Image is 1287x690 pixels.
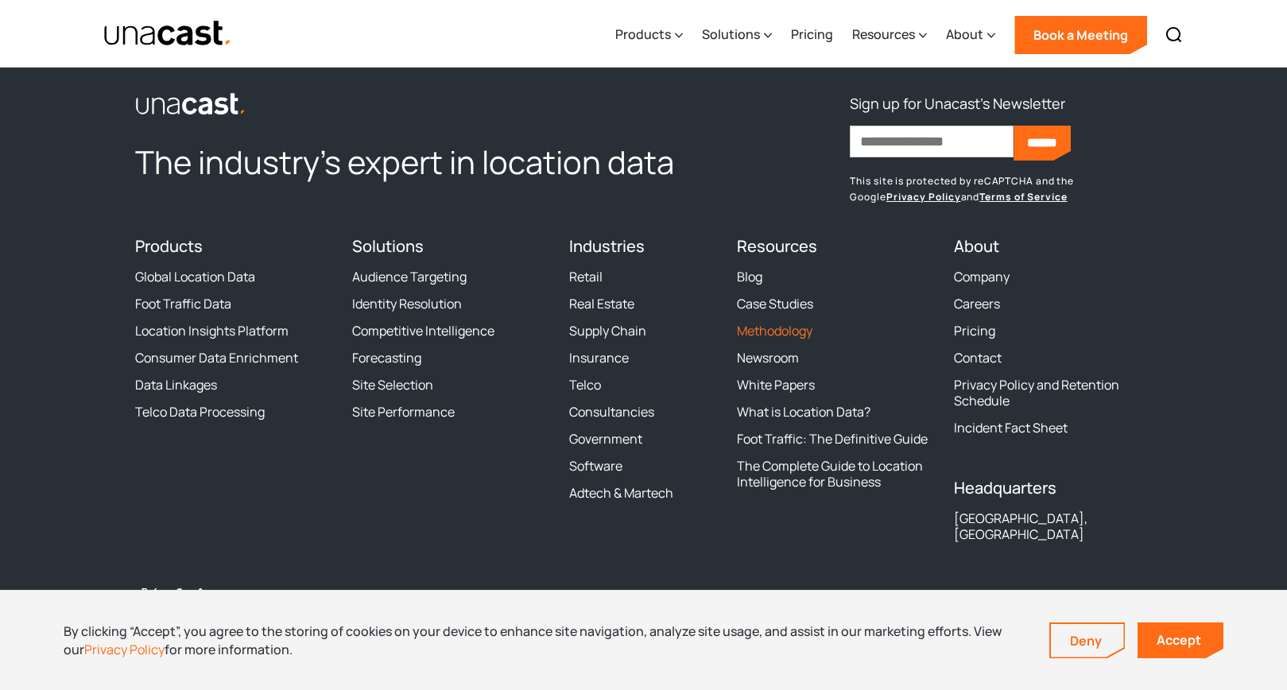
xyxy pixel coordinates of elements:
[135,296,231,312] a: Foot Traffic Data
[954,479,1152,498] h4: Headquarters
[135,377,217,393] a: Data Linkages
[791,2,833,68] a: Pricing
[615,25,671,44] div: Products
[737,350,799,366] a: Newsroom
[954,323,995,339] a: Pricing
[737,237,935,256] h4: Resources
[352,404,455,420] a: Site Performance
[979,190,1067,204] a: Terms of Service
[954,377,1152,409] a: Privacy Policy and Retention Schedule
[135,323,289,339] a: Location Insights Platform
[737,404,870,420] a: What is Location Data?
[954,237,1152,256] h4: About
[1165,25,1184,45] img: Search icon
[352,269,467,285] a: Audience Targeting
[737,269,762,285] a: Blog
[135,269,255,285] a: Global Location Data
[569,237,718,256] h4: Industries
[850,91,1065,116] h3: Sign up for Unacast's Newsletter
[103,20,233,48] a: home
[954,269,1010,285] a: Company
[850,173,1152,205] p: This site is protected by reCAPTCHA and the Google and
[737,458,935,490] a: The Complete Guide to Location Intelligence for Business
[886,190,961,204] a: Privacy Policy
[135,141,718,183] h2: The industry’s expert in location data
[702,25,760,44] div: Solutions
[954,296,1000,312] a: Careers
[64,622,1025,658] div: By clicking “Accept”, you agree to the storing of cookies on your device to enhance site navigati...
[702,2,772,68] div: Solutions
[852,2,927,68] div: Resources
[1014,16,1147,54] a: Book a Meeting
[352,323,494,339] a: Competitive Intelligence
[164,585,192,614] a: Facebook
[569,296,634,312] a: Real Estate
[954,510,1152,542] div: [GEOGRAPHIC_DATA], [GEOGRAPHIC_DATA]
[352,350,421,366] a: Forecasting
[737,431,928,447] a: Foot Traffic: The Definitive Guide
[615,2,683,68] div: Products
[954,350,1002,366] a: Contact
[737,296,813,312] a: Case Studies
[737,323,812,339] a: Methodology
[352,296,462,312] a: Identity Resolution
[135,235,203,257] a: Products
[1051,624,1124,657] a: Deny
[569,404,654,420] a: Consultancies
[569,269,603,285] a: Retail
[737,377,815,393] a: White Papers
[135,350,298,366] a: Consumer Data Enrichment
[569,431,642,447] a: Government
[192,585,221,614] a: LinkedIn
[135,91,718,116] a: link to the homepage
[135,585,164,614] a: Twitter / X
[569,458,622,474] a: Software
[352,377,433,393] a: Site Selection
[103,20,233,48] img: Unacast text logo
[135,92,246,116] img: Unacast logo
[569,377,601,393] a: Telco
[352,235,424,257] a: Solutions
[135,404,265,420] a: Telco Data Processing
[569,350,629,366] a: Insurance
[84,641,165,658] a: Privacy Policy
[569,323,646,339] a: Supply Chain
[946,2,995,68] div: About
[852,25,915,44] div: Resources
[946,25,983,44] div: About
[954,420,1068,436] a: Incident Fact Sheet
[1138,622,1223,658] a: Accept
[569,485,673,501] a: Adtech & Martech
